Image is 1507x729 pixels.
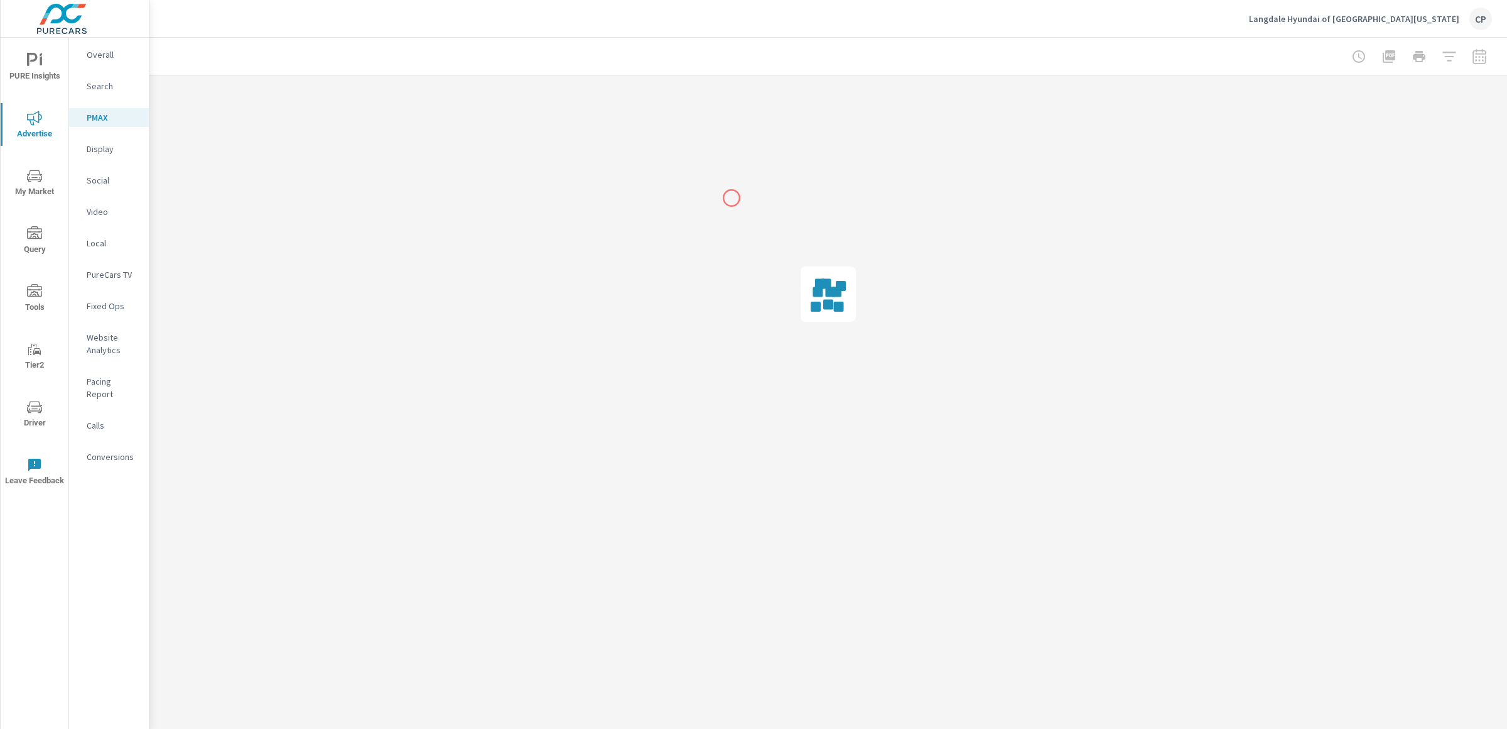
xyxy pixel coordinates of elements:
[69,234,149,253] div: Local
[4,168,65,199] span: My Market
[69,202,149,221] div: Video
[87,300,139,312] p: Fixed Ops
[69,372,149,403] div: Pacing Report
[87,80,139,92] p: Search
[69,108,149,127] div: PMAX
[69,416,149,435] div: Calls
[4,400,65,430] span: Driver
[69,328,149,359] div: Website Analytics
[87,419,139,432] p: Calls
[87,451,139,463] p: Conversions
[87,48,139,61] p: Overall
[4,342,65,373] span: Tier2
[69,447,149,466] div: Conversions
[69,140,149,158] div: Display
[1,38,68,500] div: nav menu
[1249,13,1459,25] p: Langdale Hyundai of [GEOGRAPHIC_DATA][US_STATE]
[87,331,139,356] p: Website Analytics
[87,375,139,400] p: Pacing Report
[4,226,65,257] span: Query
[87,143,139,155] p: Display
[4,53,65,84] span: PURE Insights
[87,206,139,218] p: Video
[4,284,65,315] span: Tools
[4,111,65,141] span: Advertise
[69,265,149,284] div: PureCars TV
[87,237,139,249] p: Local
[1469,8,1492,30] div: CP
[69,297,149,315] div: Fixed Ops
[69,171,149,190] div: Social
[69,45,149,64] div: Overall
[87,174,139,187] p: Social
[87,111,139,124] p: PMAX
[69,77,149,96] div: Search
[4,458,65,488] span: Leave Feedback
[87,268,139,281] p: PureCars TV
